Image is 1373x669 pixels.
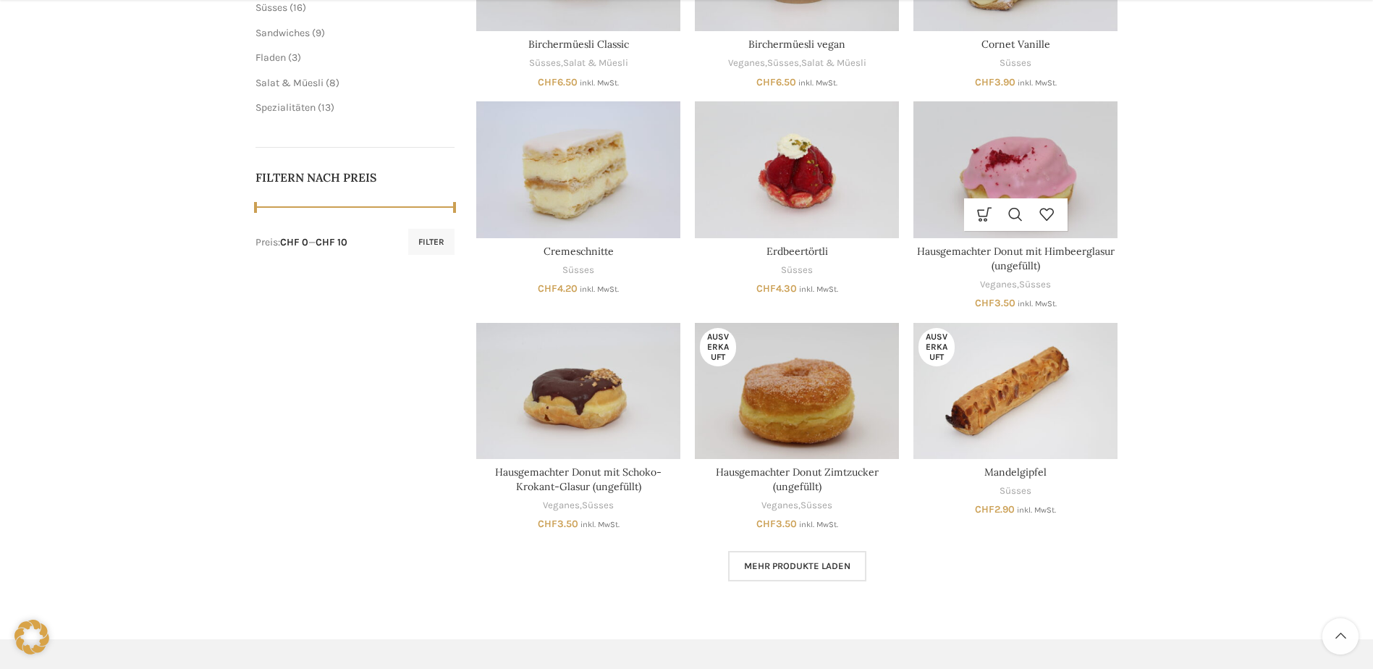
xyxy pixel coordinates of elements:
[756,282,776,295] span: CHF
[918,328,955,366] span: Ausverkauft
[495,466,662,493] a: Hausgemachter Donut mit Schoko-Krokant-Glasur (ungefüllt)
[255,101,316,114] a: Spezialitäten
[975,297,994,309] span: CHF
[538,282,557,295] span: CHF
[408,229,455,255] button: Filter
[476,323,680,459] a: Hausgemachter Donut mit Schoko-Krokant-Glasur (ungefüllt)
[476,101,680,237] a: Cremeschnitte
[969,198,1000,231] a: In den Warenkorb legen: „Hausgemachter Donut mit Himbeerglasur (ungefüllt)“
[975,76,1015,88] bdi: 3.90
[563,56,628,70] a: Salat & Müesli
[538,518,578,530] bdi: 3.50
[293,1,303,14] span: 16
[756,518,797,530] bdi: 3.50
[975,503,1015,516] bdi: 2.90
[321,101,331,114] span: 13
[538,76,557,88] span: CHF
[695,499,899,513] div: ,
[1017,505,1056,515] small: inkl. MwSt.
[761,499,798,513] a: Veganes
[756,76,796,88] bdi: 6.50
[538,76,578,88] bdi: 6.50
[538,282,578,295] bdi: 4.20
[984,466,1047,479] a: Mandelgipfel
[255,27,310,39] a: Sandwiches
[529,56,561,70] a: Süsses
[1000,56,1031,70] a: Süsses
[1018,78,1057,88] small: inkl. MwSt.
[538,518,557,530] span: CHF
[798,78,837,88] small: inkl. MwSt.
[981,38,1050,51] a: Cornet Vanille
[799,285,838,294] small: inkl. MwSt.
[695,323,899,459] a: Hausgemachter Donut Zimtzucker (ungefüllt)
[799,520,838,529] small: inkl. MwSt.
[913,323,1118,459] a: Mandelgipfel
[801,56,866,70] a: Salat & Müesli
[528,38,629,51] a: Birchermüesli Classic
[1000,484,1031,498] a: Süsses
[580,520,620,529] small: inkl. MwSt.
[700,328,736,366] span: Ausverkauft
[975,503,994,516] span: CHF
[329,77,336,89] span: 8
[255,51,286,64] a: Fladen
[695,56,899,70] div: , ,
[975,76,994,88] span: CHF
[580,78,619,88] small: inkl. MwSt.
[316,236,347,248] span: CHF 10
[913,278,1118,292] div: ,
[255,235,347,250] div: Preis: —
[767,56,799,70] a: Süsses
[716,466,879,493] a: Hausgemachter Donut Zimtzucker (ungefüllt)
[255,1,287,14] a: Süsses
[748,38,845,51] a: Birchermüesli vegan
[781,264,813,277] a: Süsses
[756,518,776,530] span: CHF
[562,264,594,277] a: Süsses
[800,499,832,513] a: Süsses
[728,56,765,70] a: Veganes
[255,77,324,89] a: Salat & Müesli
[544,245,614,258] a: Cremeschnitte
[980,278,1017,292] a: Veganes
[695,101,899,237] a: Erdbeertörtli
[1000,198,1031,231] a: Schnellansicht
[543,499,580,513] a: Veganes
[917,245,1115,272] a: Hausgemachter Donut mit Himbeerglasur (ungefüllt)
[766,245,828,258] a: Erdbeertörtli
[975,297,1015,309] bdi: 3.50
[280,236,308,248] span: CHF 0
[580,285,619,294] small: inkl. MwSt.
[476,56,680,70] div: ,
[744,560,850,572] span: Mehr Produkte laden
[913,101,1118,237] a: Hausgemachter Donut mit Himbeerglasur (ungefüllt)
[316,27,321,39] span: 9
[728,551,866,581] a: Mehr Produkte laden
[1019,278,1051,292] a: Süsses
[292,51,297,64] span: 3
[1322,618,1359,655] a: Scroll to top button
[476,499,680,513] div: ,
[756,282,797,295] bdi: 4.30
[582,499,614,513] a: Süsses
[756,76,776,88] span: CHF
[255,169,455,185] h5: Filtern nach Preis
[1018,299,1057,308] small: inkl. MwSt.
